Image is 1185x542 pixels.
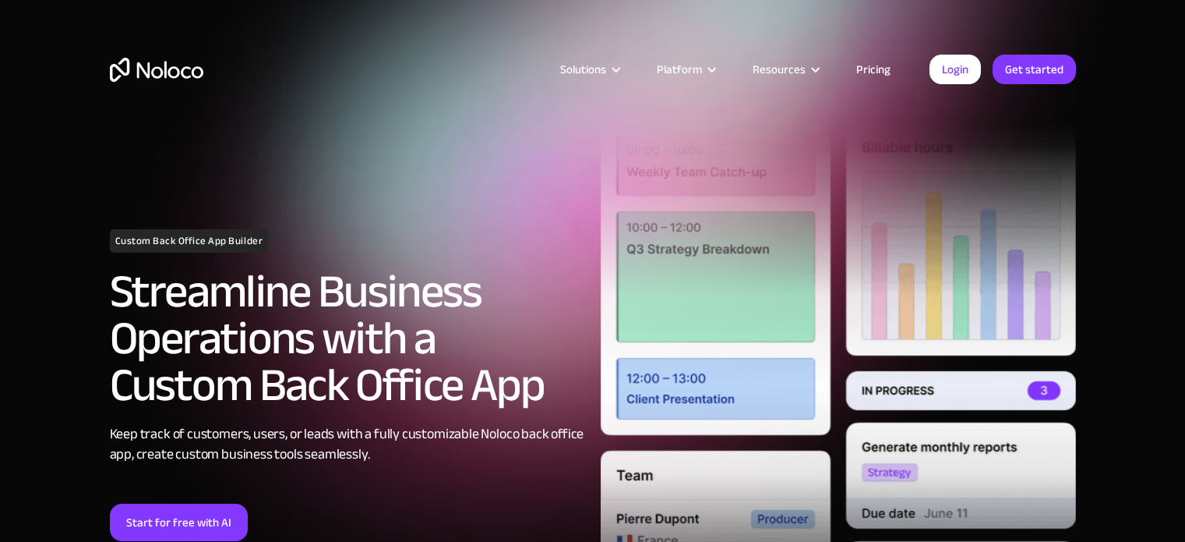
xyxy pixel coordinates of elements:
div: Solutions [541,59,637,80]
h1: Custom Back Office App Builder [110,229,269,253]
a: Login [929,55,981,84]
div: Platform [637,59,733,80]
div: Solutions [560,59,606,80]
div: Platform [657,59,702,80]
a: Pricing [837,59,910,80]
a: home [110,58,203,82]
a: Start for free with AI [110,504,248,541]
h2: Streamline Business Operations with a Custom Back Office App [110,268,585,409]
div: Resources [733,59,837,80]
div: Keep track of customers, users, or leads with a fully customizable Noloco back office app, create... [110,424,585,465]
a: Get started [993,55,1076,84]
div: Resources [753,59,806,80]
